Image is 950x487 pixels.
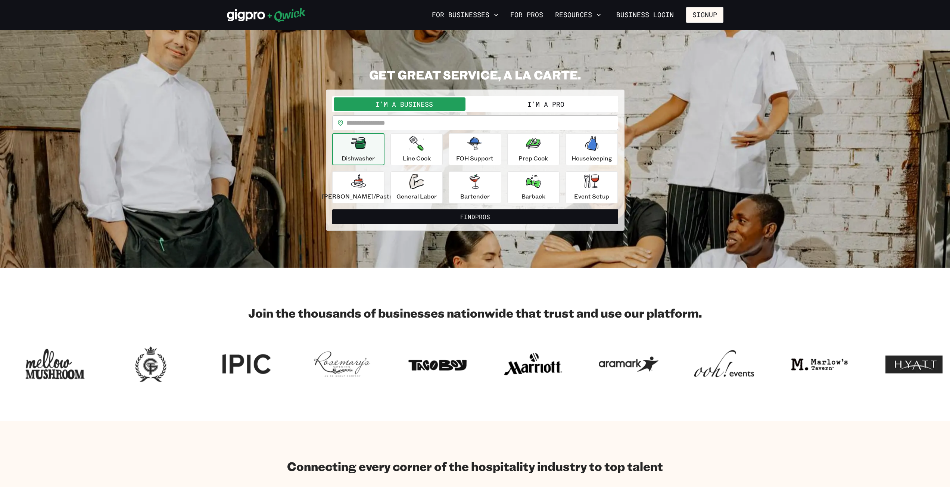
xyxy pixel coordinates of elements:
[571,154,612,163] p: Housekeeping
[312,344,372,384] img: Logo for Rosemary's Catering
[332,209,618,224] button: FindPros
[599,344,658,384] img: Logo for Aramark
[694,344,754,384] img: Logo for ooh events
[521,192,545,201] p: Barback
[507,171,560,203] button: Barback
[503,344,563,384] img: Logo for Marriott
[566,171,618,203] button: Event Setup
[429,9,501,21] button: For Businesses
[552,9,604,21] button: Resources
[25,344,85,384] img: Logo for Mellow Mushroom
[227,305,723,320] h2: Join the thousands of businesses nationwide that trust and use our platform.
[885,344,945,384] img: Logo for Hotel Hyatt
[460,192,490,201] p: Bartender
[334,97,475,111] button: I'm a Business
[403,154,431,163] p: Line Cook
[287,459,663,474] h2: Connecting every corner of the hospitality industry to top talent
[396,192,437,201] p: General Labor
[686,7,723,23] button: Signup
[456,154,493,163] p: FOH Support
[408,344,467,384] img: Logo for Taco Boy
[507,133,560,165] button: Prep Cook
[322,192,395,201] p: [PERSON_NAME]/Pastry
[574,192,609,201] p: Event Setup
[449,171,501,203] button: Bartender
[518,154,548,163] p: Prep Cook
[390,133,443,165] button: Line Cook
[610,7,680,23] a: Business Login
[332,171,384,203] button: [PERSON_NAME]/Pastry
[121,344,181,384] img: Logo for Georgian Terrace
[332,133,384,165] button: Dishwasher
[217,344,276,384] img: Logo for IPIC
[449,133,501,165] button: FOH Support
[475,97,617,111] button: I'm a Pro
[790,344,850,384] img: Logo for Marlow's Tavern
[566,133,618,165] button: Housekeeping
[390,171,443,203] button: General Labor
[326,67,624,82] h2: GET GREAT SERVICE, A LA CARTE.
[507,9,546,21] a: For Pros
[342,154,375,163] p: Dishwasher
